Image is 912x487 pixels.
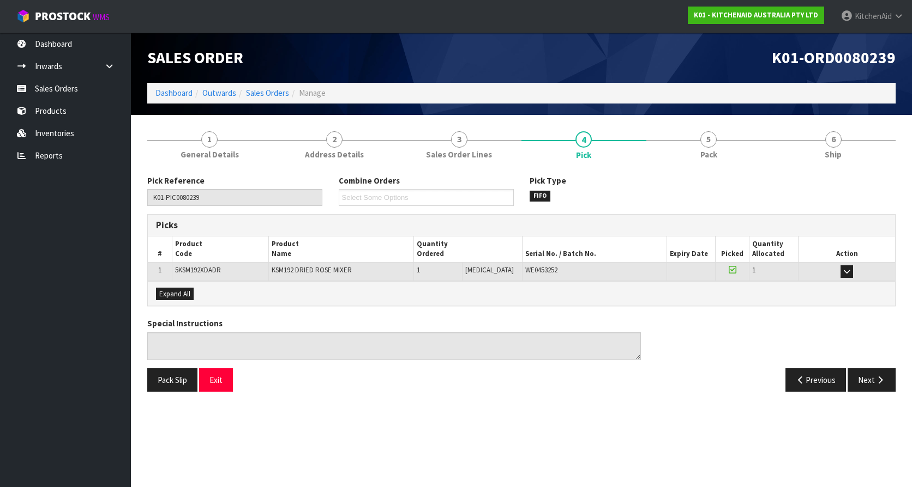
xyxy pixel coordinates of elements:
[269,236,414,262] th: Product Name
[525,265,557,275] span: WE0453252
[201,131,218,148] span: 1
[148,236,172,262] th: #
[172,236,268,262] th: Product Code
[825,149,842,160] span: Ship
[575,131,592,148] span: 4
[785,368,847,392] button: Previous
[426,149,492,160] span: Sales Order Lines
[700,131,717,148] span: 5
[855,11,892,21] span: KitchenAid
[799,236,895,262] th: Action
[772,47,896,68] span: K01-ORD0080239
[339,175,400,186] label: Combine Orders
[530,191,550,202] span: FIFO
[667,236,716,262] th: Expiry Date
[694,10,818,20] strong: K01 - KITCHENAID AUSTRALIA PTY LTD
[721,249,743,258] span: Picked
[158,265,161,275] span: 1
[175,265,221,275] span: 5KSM192XDADR
[147,368,197,392] button: Pack Slip
[530,175,566,186] label: Pick Type
[465,265,514,275] span: [MEDICAL_DATA]
[700,149,717,160] span: Pack
[749,236,799,262] th: Quantity Allocated
[202,88,236,98] a: Outwards
[752,265,755,275] span: 1
[156,288,194,301] button: Expand All
[305,149,364,160] span: Address Details
[35,9,91,23] span: ProStock
[16,9,30,23] img: cube-alt.png
[159,289,190,299] span: Expand All
[451,131,467,148] span: 3
[522,236,667,262] th: Serial No. / Batch No.
[825,131,842,148] span: 6
[93,12,110,22] small: WMS
[413,236,522,262] th: Quantity Ordered
[181,149,239,160] span: General Details
[147,318,223,329] label: Special Instructions
[299,88,326,98] span: Manage
[848,368,896,392] button: Next
[147,175,205,186] label: Pick Reference
[326,131,343,148] span: 2
[199,368,233,392] button: Exit
[246,88,289,98] a: Sales Orders
[147,47,243,68] span: Sales Order
[576,149,591,161] span: Pick
[156,220,513,230] h3: Picks
[147,167,896,400] span: Pick
[417,265,420,275] span: 1
[272,265,352,275] span: KSM192 DRIED ROSE MIXER
[155,88,193,98] a: Dashboard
